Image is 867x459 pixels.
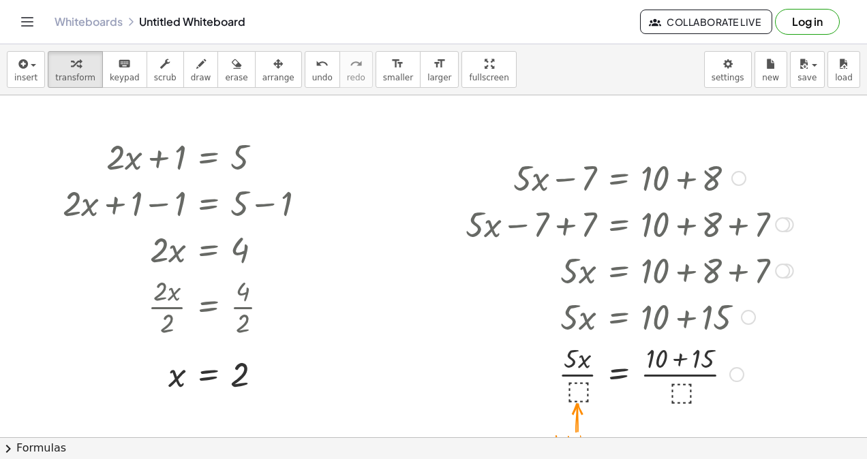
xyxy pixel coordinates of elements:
[775,9,840,35] button: Log in
[316,56,329,72] i: undo
[652,16,761,28] span: Collaborate Live
[350,56,363,72] i: redo
[339,51,373,88] button: redoredo
[225,73,247,82] span: erase
[118,56,131,72] i: keyboard
[55,15,123,29] a: Whiteboards
[191,73,211,82] span: draw
[110,73,140,82] span: keypad
[790,51,825,88] button: save
[305,51,340,88] button: undoundo
[427,73,451,82] span: larger
[347,73,365,82] span: redo
[217,51,255,88] button: erase
[154,73,177,82] span: scrub
[7,51,45,88] button: insert
[383,73,413,82] span: smaller
[48,51,103,88] button: transform
[797,73,817,82] span: save
[420,51,459,88] button: format_sizelarger
[16,11,38,33] button: Toggle navigation
[183,51,219,88] button: draw
[827,51,860,88] button: load
[102,51,147,88] button: keyboardkeypad
[712,73,744,82] span: settings
[255,51,302,88] button: arrange
[312,73,333,82] span: undo
[755,51,787,88] button: new
[640,10,772,34] button: Collaborate Live
[835,73,853,82] span: load
[461,51,516,88] button: fullscreen
[704,51,752,88] button: settings
[433,56,446,72] i: format_size
[391,56,404,72] i: format_size
[762,73,779,82] span: new
[469,73,508,82] span: fullscreen
[14,73,37,82] span: insert
[262,73,294,82] span: arrange
[55,73,95,82] span: transform
[147,51,184,88] button: scrub
[376,51,421,88] button: format_sizesmaller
